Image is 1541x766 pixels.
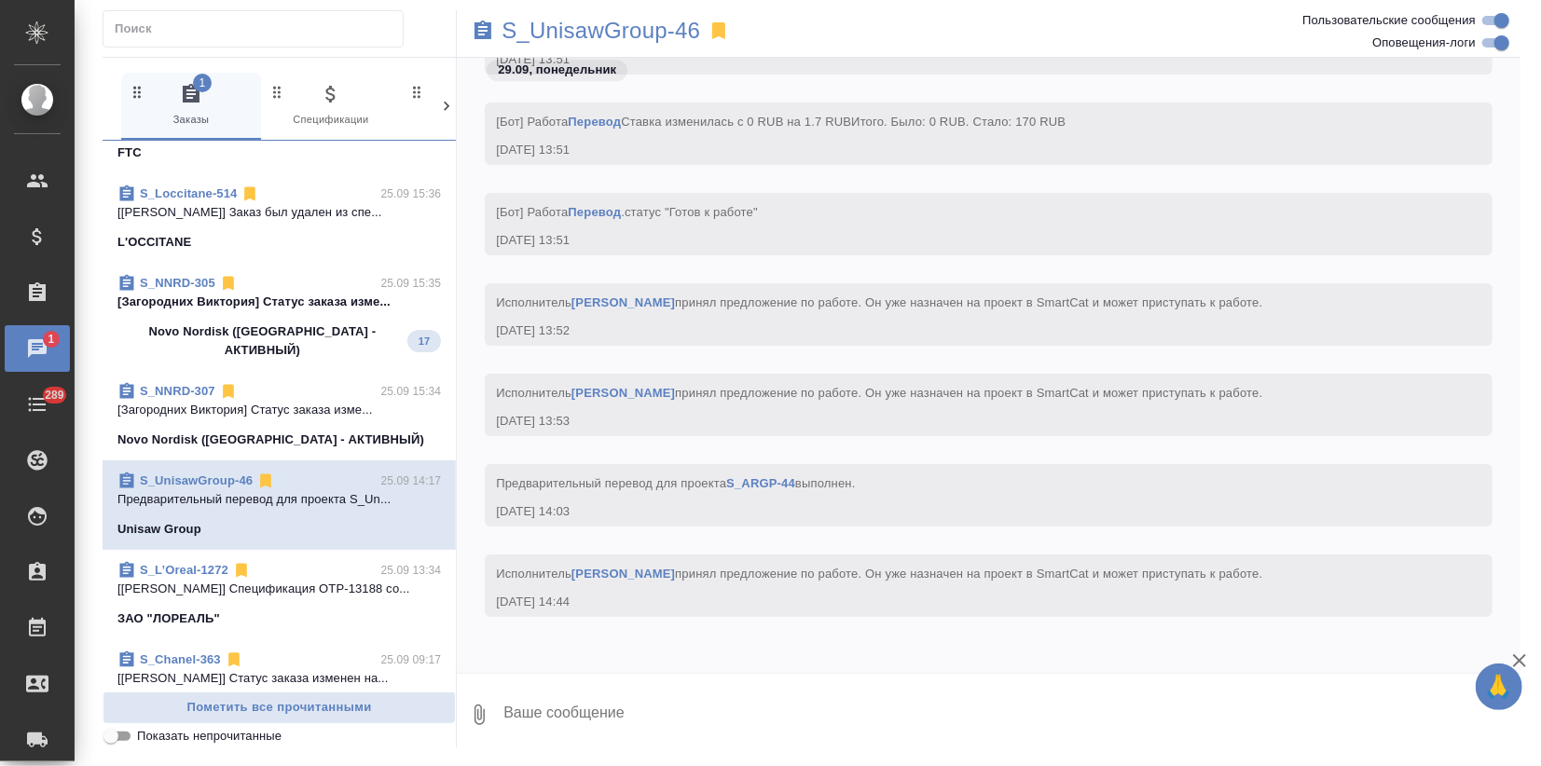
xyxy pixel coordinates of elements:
button: 🙏 [1476,663,1522,710]
div: S_NNRD-30725.09 15:34[Загородних Виктория] Статус заказа изме...Novo Nordisk ([GEOGRAPHIC_DATA] -... [103,371,456,460]
a: S_NNRD-305 [140,276,215,290]
a: S_L’Oreal-1272 [140,563,228,577]
p: 25.09 15:35 [381,274,442,293]
div: [DATE] 14:03 [496,502,1427,521]
p: Novo Nordisk ([GEOGRAPHIC_DATA] - АКТИВНЫЙ) [117,431,424,449]
p: 25.09 15:34 [381,382,442,401]
span: Предварительный перевод для проекта выполнен. [496,476,855,490]
a: S_Loccitane-514 [140,186,237,200]
button: Пометить все прочитанными [103,691,456,724]
span: статус "Готов к работе" [625,205,758,219]
svg: Отписаться [256,472,275,490]
span: 289 [34,386,76,404]
span: Исполнитель принял предложение по работе . Он уже назначен на проект в SmartCat и может приступат... [496,295,1262,309]
div: S_L’Oreal-127225.09 13:34[[PERSON_NAME]] Спецификация OTP-13188 со...ЗАО "ЛОРЕАЛЬ" [103,550,456,639]
svg: Отписаться [225,650,243,669]
p: L'OCCITANE [117,233,191,252]
span: 🙏 [1483,667,1515,706]
a: 1 [5,325,70,372]
span: [Бот] Работа . [496,205,758,219]
div: S_Chanel-36325.09 09:17[[PERSON_NAME]] Статус заказа изменен на...Chanel [103,639,456,729]
p: [[PERSON_NAME]] Заказ был удален из спе... [117,203,441,222]
span: 17 [407,332,441,350]
div: S_NNRD-30525.09 15:35[Загородних Виктория] Статус заказа изме...Novo Nordisk ([GEOGRAPHIC_DATA] -... [103,263,456,371]
p: 25.09 13:34 [381,561,442,580]
a: S_UnisawGroup-46 [502,21,700,40]
svg: Отписаться [219,382,238,401]
div: [DATE] 13:51 [496,141,1427,159]
p: [Загородних Виктория] Статус заказа изме... [117,401,441,419]
svg: Зажми и перетащи, чтобы поменять порядок вкладок [268,83,286,101]
svg: Отписаться [232,561,251,580]
p: 29.09, понедельник [498,61,616,79]
a: S_Chanel-363 [140,652,221,666]
div: [DATE] 13:52 [496,321,1427,340]
span: Пометить все прочитанными [113,697,446,718]
span: Исполнитель принял предложение по работе . Он уже назначен на проект в SmartCat и может приступат... [496,567,1262,581]
span: Исполнитель принял предложение по работе . Он уже назначен на проект в SmartCat и может приступат... [496,386,1262,400]
a: S_UnisawGroup-46 [140,473,253,487]
div: [DATE] 14:44 [496,593,1427,611]
span: [Бот] Работа Ставка изменилась с 0 RUB на 1.7 RUB [496,115,1066,129]
span: Оповещения-логи [1372,34,1476,52]
a: S_ARGP-44 [726,476,795,490]
div: [DATE] 13:51 [496,231,1427,250]
a: S_NNRD-307 [140,384,215,398]
p: [Загородних Виктория] Статус заказа изме... [117,293,441,311]
a: Перевод [568,205,621,219]
p: Unisaw Group [117,520,201,539]
span: 1 [36,330,65,349]
div: S_UnisawGroup-4625.09 14:17Предварительный перевод для проекта S_Un...Unisaw Group [103,460,456,550]
a: [PERSON_NAME] [571,295,675,309]
span: Спецификации [268,83,393,129]
p: [[PERSON_NAME]] Спецификация OTP-13188 со... [117,580,441,598]
p: 25.09 09:17 [381,650,442,669]
p: 25.09 15:36 [381,185,442,203]
span: Заказы [129,83,254,129]
a: [PERSON_NAME] [571,386,675,400]
p: FTC [117,144,142,162]
p: [[PERSON_NAME]] Статус заказа изменен на... [117,669,441,688]
svg: Отписаться [219,274,238,293]
p: Предварительный перевод для проекта S_Un... [117,490,441,509]
span: Итого. Было: 0 RUB. Стало: 170 RUB [851,115,1066,129]
div: S_Loccitane-51425.09 15:36[[PERSON_NAME]] Заказ был удален из спе...L'OCCITANE [103,173,456,263]
svg: Отписаться [241,185,259,203]
a: Перевод [568,115,621,129]
span: Пользовательские сообщения [1302,11,1476,30]
span: 1 [193,74,212,92]
p: ЗАО "ЛОРЕАЛЬ" [117,609,220,628]
span: Клиенты [408,83,533,129]
div: [DATE] 13:53 [496,412,1427,431]
span: Показать непрочитанные [137,727,282,745]
input: Поиск [115,16,403,42]
svg: Зажми и перетащи, чтобы поменять порядок вкладок [129,83,146,101]
p: Novo Nordisk ([GEOGRAPHIC_DATA] - АКТИВНЫЙ) [117,322,407,360]
p: 25.09 14:17 [381,472,442,490]
svg: Зажми и перетащи, чтобы поменять порядок вкладок [408,83,426,101]
a: [PERSON_NAME] [571,567,675,581]
a: 289 [5,381,70,428]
